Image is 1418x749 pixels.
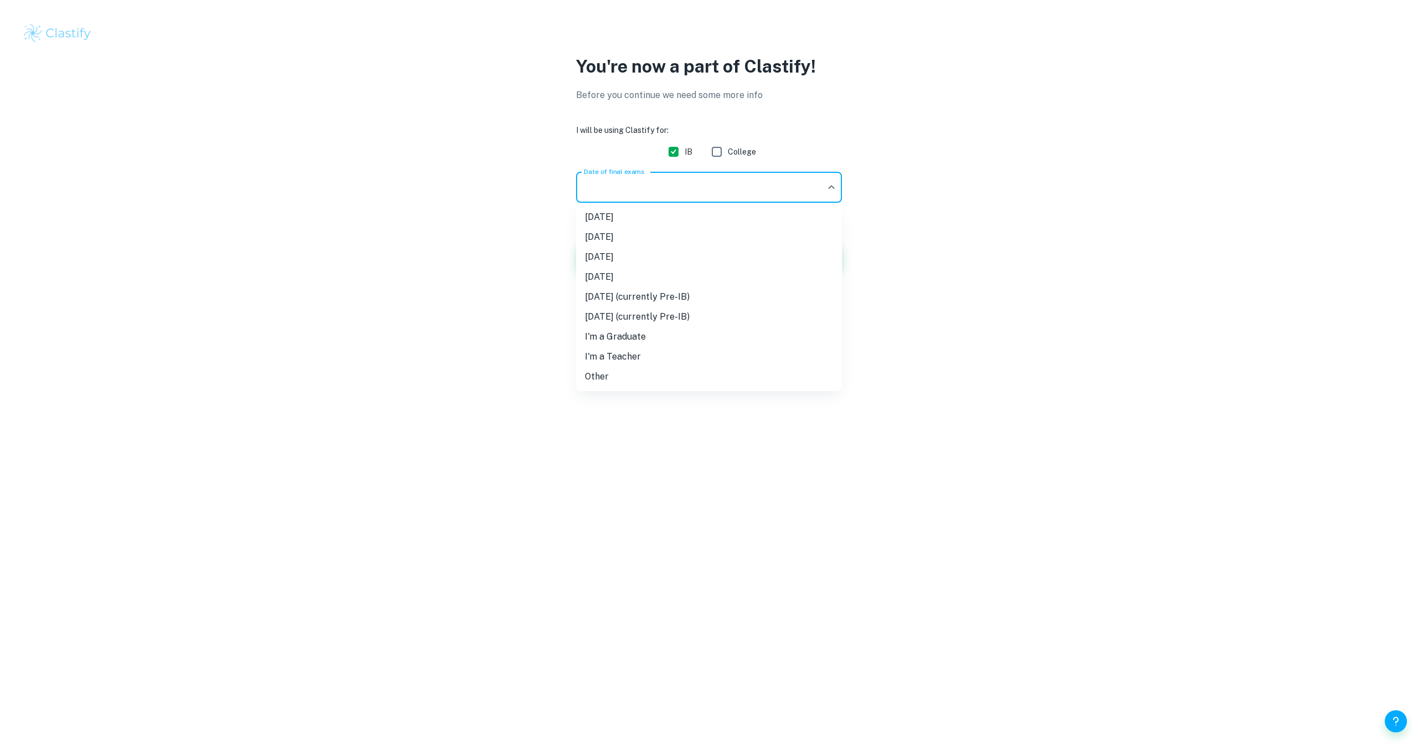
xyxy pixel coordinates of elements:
[576,307,842,327] li: [DATE] (currently Pre-IB)
[576,327,842,347] li: I'm a Graduate
[576,227,842,247] li: [DATE]
[576,247,842,267] li: [DATE]
[576,207,842,227] li: [DATE]
[576,267,842,287] li: [DATE]
[576,287,842,307] li: [DATE] (currently Pre-IB)
[576,367,842,387] li: Other
[576,347,842,367] li: I'm a Teacher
